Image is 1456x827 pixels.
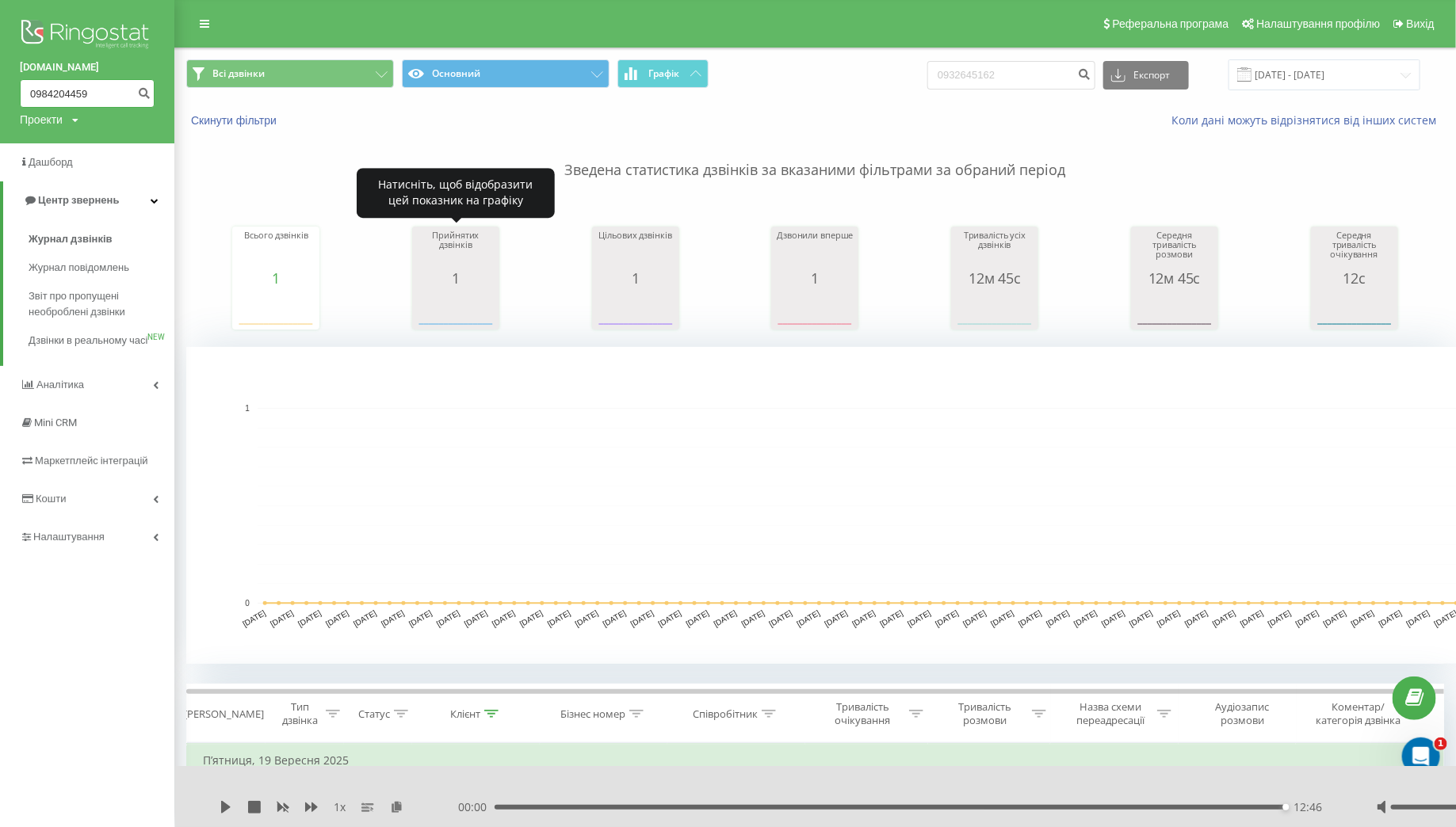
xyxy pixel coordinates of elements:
span: 1 [1435,737,1447,750]
text: [DATE] [934,608,960,628]
text: [DATE] [906,608,932,628]
a: Коли дані можуть відрізнятися вiд інших систем [1171,112,1444,128]
button: Основний [402,59,610,88]
a: [DOMAIN_NAME] [20,59,155,75]
div: Проекти [20,112,63,128]
p: Зведена статистика дзвінків за вказаними фільтрами за обраний період [186,128,1444,181]
a: Дзвінки в реальному часіNEW [29,326,174,355]
iframe: Intercom live chat [1402,737,1440,776]
div: 1 [236,270,315,286]
text: [DATE] [1072,608,1099,628]
text: [DATE] [463,608,489,628]
div: Accessibility label [1283,804,1290,810]
div: Дзвонили вперше [775,231,854,270]
svg: A chart. [1135,286,1214,333]
text: [DATE] [657,608,683,628]
svg: A chart. [775,286,854,333]
a: Центр звернень [3,181,174,219]
div: Натисніть, щоб відобразити цей показник на графіку [357,168,555,218]
text: [DATE] [546,608,572,628]
div: 12м 45с [1135,270,1214,286]
div: Середня тривалість розмови [1135,231,1214,270]
text: [DATE] [380,608,406,628]
span: Кошти [36,493,66,505]
svg: A chart. [236,286,315,333]
text: [DATE] [796,608,822,628]
span: Графік [648,68,679,79]
text: [DATE] [961,608,988,628]
span: Вихід [1407,17,1435,30]
text: [DATE] [878,608,904,628]
text: [DATE] [989,608,1015,628]
text: [DATE] [269,608,295,628]
span: Журнал повідомлень [29,260,129,276]
span: Дзвінки в реальному часі [29,333,147,349]
text: [DATE] [851,608,877,628]
text: [DATE] [768,608,794,628]
span: Центр звернень [38,194,119,206]
div: A chart. [416,286,495,333]
div: Співробітник [693,707,758,721]
text: [DATE] [1294,608,1320,628]
text: [DATE] [1211,608,1237,628]
text: [DATE] [629,608,655,628]
text: [DATE] [1017,608,1043,628]
div: Бізнес номер [560,707,625,721]
text: [DATE] [574,608,600,628]
text: [DATE] [1128,608,1154,628]
div: Статус [358,707,390,721]
text: [DATE] [241,608,267,628]
svg: A chart. [955,286,1034,333]
text: [DATE] [824,608,850,628]
img: Ringostat logo [20,16,155,55]
a: Журнал дзвінків [29,225,174,253]
div: Тривалість усіх дзвінків [955,231,1034,270]
div: Тривалість очікування [820,700,905,727]
text: [DATE] [1183,608,1210,628]
div: 1 [775,270,854,286]
span: Налаштування [33,531,105,543]
div: 1 [596,270,675,286]
div: Тип дзвінка [279,700,321,727]
button: Скинути фільтри [186,113,285,128]
text: 1 [245,404,250,413]
div: 12с [1315,270,1394,286]
text: [DATE] [685,608,711,628]
text: [DATE] [1405,608,1431,628]
input: Пошук за номером [20,79,155,108]
div: Середня тривалість очікування [1315,231,1394,270]
div: Клієнт [450,707,480,721]
input: Пошук за номером [927,61,1095,90]
text: [DATE] [1100,608,1126,628]
text: [DATE] [407,608,434,628]
text: [DATE] [435,608,461,628]
text: [DATE] [740,608,766,628]
div: Цільових дзвінків [596,231,675,270]
span: Реферальна програма [1113,17,1229,30]
span: 12:46 [1294,799,1322,815]
text: [DATE] [518,608,545,628]
div: Коментар/категорія дзвінка [1313,700,1405,727]
div: [PERSON_NAME] [184,707,264,721]
text: [DATE] [1045,608,1071,628]
svg: A chart. [1315,286,1394,333]
text: [DATE] [1350,608,1376,628]
div: A chart. [596,286,675,333]
button: Експорт [1103,61,1189,90]
div: Прийнятих дзвінків [416,231,495,270]
div: 1 [416,270,495,286]
text: [DATE] [1156,608,1182,628]
div: Всього дзвінків [236,231,315,270]
div: 12м 45с [955,270,1034,286]
a: Журнал повідомлень [29,253,174,282]
button: Графік [617,59,709,88]
text: 0 [245,599,250,608]
text: [DATE] [324,608,350,628]
text: [DATE] [296,608,323,628]
span: Налаштування профілю [1256,17,1380,30]
button: Всі дзвінки [186,59,394,88]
